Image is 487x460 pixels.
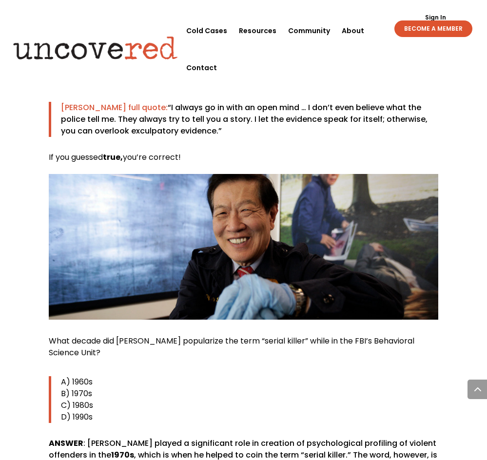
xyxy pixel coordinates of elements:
span: What decade did [PERSON_NAME] popularize the term “serial killer” while in the FBI’s Behavioral S... [49,335,414,358]
span: B) 1970s [61,388,92,399]
a: Sign In [420,15,451,20]
img: Uncovered logo [5,30,186,66]
a: [PERSON_NAME] full quote: [61,102,168,113]
a: BECOME A MEMBER [394,20,472,37]
span: If you guessed you’re correct! [49,152,181,163]
span: C) 1980s [61,400,93,411]
a: Cold Cases [186,12,227,49]
a: Resources [239,12,276,49]
p: “I always go in with an open mind … I don’t even believe what the police tell me. They always try... [61,102,438,137]
a: Community [288,12,330,49]
strong: ANSWER [49,438,83,449]
strong: true, [103,152,123,163]
span: A) 1960s [61,376,93,387]
span: D) 1990s [61,411,93,422]
a: Contact [186,49,217,86]
img: Dr.HenryLee [49,174,438,319]
a: About [342,12,364,49]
